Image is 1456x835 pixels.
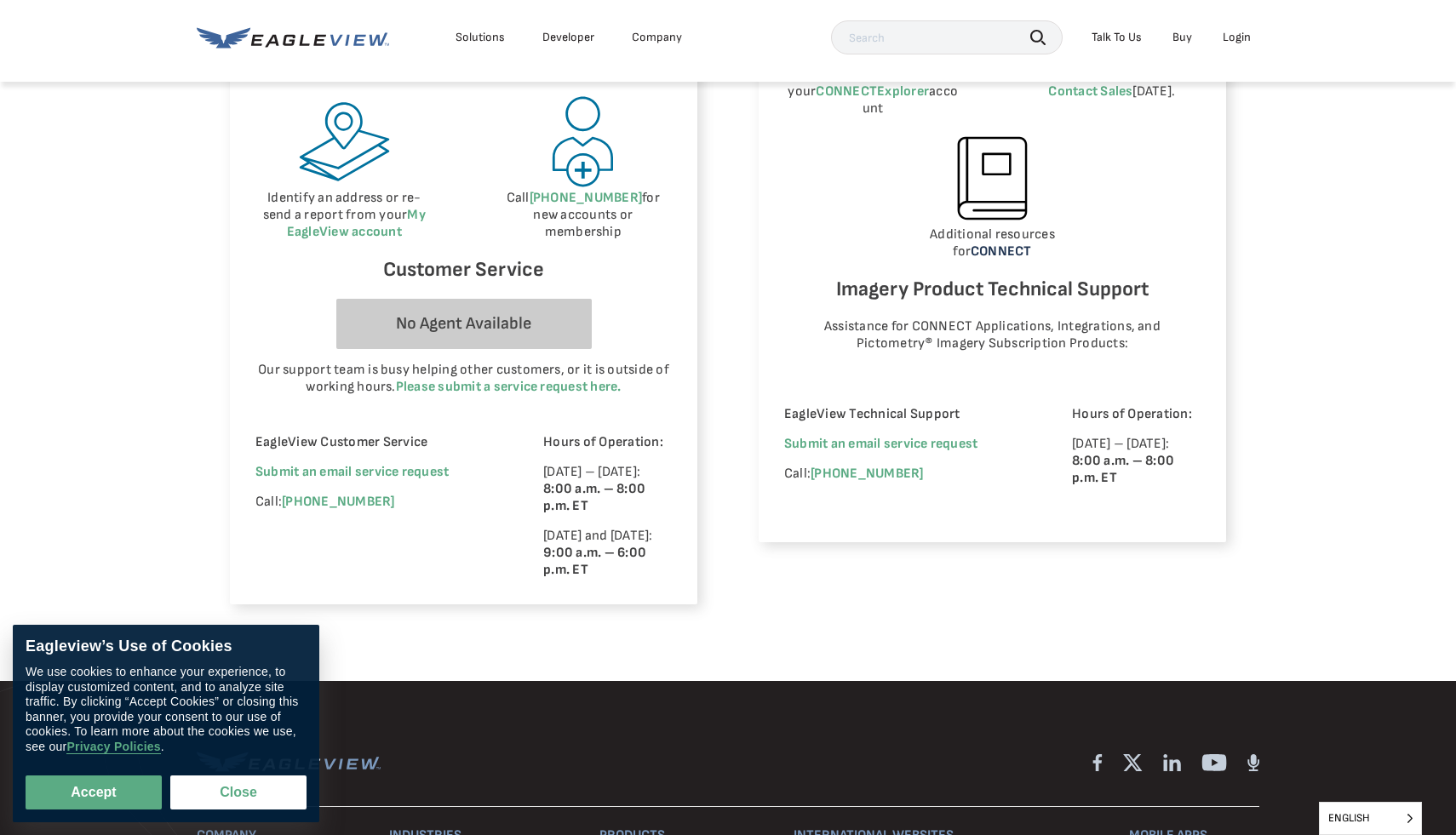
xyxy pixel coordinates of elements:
[255,190,433,241] p: Identify an address or re-send a report from your
[255,254,672,286] h6: Customer Service
[831,20,1063,54] input: Search
[170,775,307,809] button: Close
[784,466,1025,483] p: Call:
[971,243,1032,260] a: CONNECT
[801,318,1184,368] p: Assistance for CONNECT Applications, Integrations, and Pictometry® Imagery Subscription Products:
[26,638,307,656] div: Eagleview’s Use of Cookies
[784,436,977,452] a: Submit an email service request
[816,83,929,100] a: CONNECTExplorer
[543,464,672,515] p: [DATE] – [DATE]:
[255,464,449,480] a: Submit an email service request
[26,775,162,809] button: Accept
[282,494,394,510] a: [PHONE_NUMBER]
[632,30,682,45] div: Company
[1092,30,1142,45] div: Talk To Us
[336,299,592,349] button: No Agent Available
[811,466,923,482] a: [PHONE_NUMBER]
[784,226,1201,260] p: Additional resources for
[543,545,646,578] strong: 9:00 a.m. – 6:00 p.m. ET
[543,434,672,451] p: Hours of Operation:
[784,406,1025,423] p: EagleView Technical Support
[396,379,622,395] a: Please submit a service request here.
[495,190,673,241] p: Call for new accounts or membership
[543,528,672,579] p: [DATE] and [DATE]:
[543,481,645,514] strong: 8:00 a.m. – 8:00 p.m. ET
[26,665,307,754] div: We use cookies to enhance your experience, to display customized content, and to analyze site tra...
[1072,406,1201,423] p: Hours of Operation:
[66,740,160,754] a: Privacy Policies
[542,30,594,45] a: Developer
[255,434,496,451] p: EagleView Customer Service
[1223,30,1251,45] div: Login
[255,494,496,511] p: Call:
[784,273,1201,306] h6: Imagery Product Technical Support
[1072,453,1174,486] strong: 8:00 a.m. – 8:00 p.m. ET
[1048,83,1132,100] a: Contact Sales
[1072,436,1201,487] p: [DATE] – [DATE]:
[1172,30,1192,45] a: Buy
[1320,803,1421,834] span: English
[530,190,642,206] a: [PHONE_NUMBER]
[255,362,672,396] p: Our support team is busy helping other customers, or it is outside of working hours.
[456,30,505,45] div: Solutions
[287,207,426,240] a: My EagleView account
[1319,802,1422,835] aside: Language selected: English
